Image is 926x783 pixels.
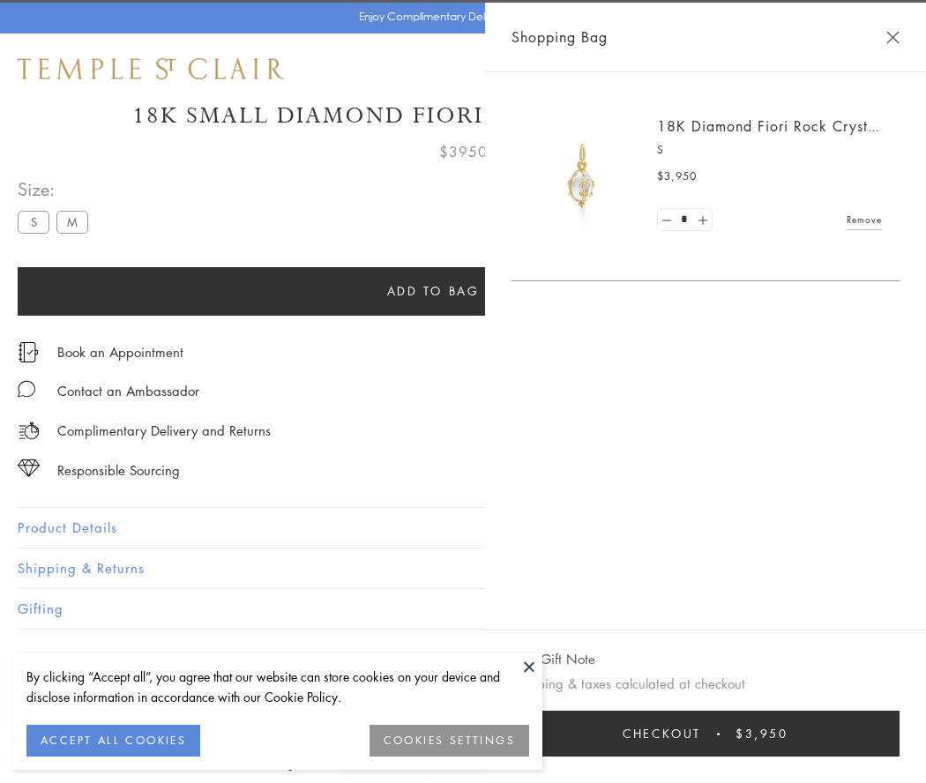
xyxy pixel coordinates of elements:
[57,459,180,481] div: Responsible Sourcing
[57,380,199,402] div: Contact an Ambassador
[693,209,711,231] a: Set quantity to 2
[359,8,559,26] p: Enjoy Complimentary Delivery & Returns
[387,281,480,301] span: Add to bag
[18,589,908,629] button: Gifting
[18,380,35,398] img: MessageIcon-01_2.svg
[657,168,697,185] span: $3,950
[370,725,529,757] button: COOKIES SETTINGS
[57,420,271,442] p: Complimentary Delivery and Returns
[18,101,908,131] h1: 18K Small Diamond Fiori Rock Crystal Amulet
[657,141,882,159] p: S
[18,175,95,204] span: Size:
[18,508,908,548] button: Product Details
[847,210,882,229] a: Remove
[26,725,200,757] button: ACCEPT ALL COOKIES
[736,724,788,743] span: $3,950
[439,140,488,163] span: $3950
[886,31,900,44] button: Close Shopping Bag
[18,267,848,316] button: Add to bag
[512,26,608,48] span: Shopping Bag
[623,724,701,743] span: Checkout
[529,123,635,229] img: P51889-E11FIORI
[57,342,183,362] a: Book an Appointment
[512,648,595,670] button: Add Gift Note
[26,667,529,707] div: By clicking “Accept all”, you agree that our website can store cookies on your device and disclos...
[18,211,49,233] label: S
[18,58,284,79] img: Temple St. Clair
[18,420,40,442] img: icon_delivery.svg
[56,211,88,233] label: M
[18,342,39,362] img: icon_appointment.svg
[512,673,900,695] p: Shipping & taxes calculated at checkout
[18,459,40,477] img: icon_sourcing.svg
[18,548,908,588] button: Shipping & Returns
[658,209,676,231] a: Set quantity to 0
[512,711,900,757] button: Checkout $3,950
